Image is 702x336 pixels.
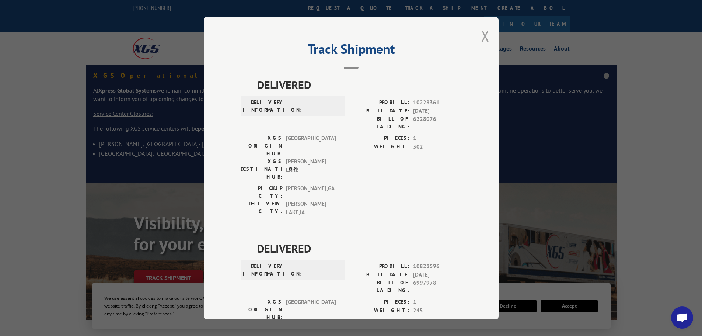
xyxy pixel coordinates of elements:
span: 302 [413,142,462,151]
span: 1 [413,134,462,143]
span: [GEOGRAPHIC_DATA] [286,134,336,157]
label: PROBILL: [351,98,409,107]
label: DELIVERY INFORMATION: [243,98,284,114]
span: [DATE] [413,107,462,115]
span: DELIVERED [257,76,462,93]
span: [DATE] [413,270,462,279]
label: DELIVERY INFORMATION: [243,262,284,278]
label: XGS ORIGIN HUB: [241,134,282,157]
a: Open chat [671,306,693,329]
span: 245 [413,306,462,315]
button: Close modal [481,26,489,46]
span: 10228361 [413,98,462,107]
span: [PERSON_NAME] LAKE [286,157,336,181]
span: 6997978 [413,279,462,294]
label: DELIVERY CITY: [241,200,282,217]
label: PROBILL: [351,262,409,271]
label: WEIGHT: [351,142,409,151]
label: PIECES: [351,298,409,306]
span: [PERSON_NAME] LAKE , IA [286,200,336,217]
h2: Track Shipment [241,44,462,58]
span: DELIVERED [257,240,462,257]
label: BILL OF LADING: [351,115,409,131]
label: PIECES: [351,134,409,143]
label: XGS ORIGIN HUB: [241,298,282,321]
span: [PERSON_NAME] , GA [286,184,336,200]
label: BILL OF LADING: [351,279,409,294]
label: PICKUP CITY: [241,184,282,200]
span: 1 [413,298,462,306]
label: BILL DATE: [351,107,409,115]
label: WEIGHT: [351,306,409,315]
span: [GEOGRAPHIC_DATA] [286,298,336,321]
span: 6228076 [413,115,462,131]
label: BILL DATE: [351,270,409,279]
label: XGS DESTINATION HUB: [241,157,282,181]
span: 10823596 [413,262,462,271]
